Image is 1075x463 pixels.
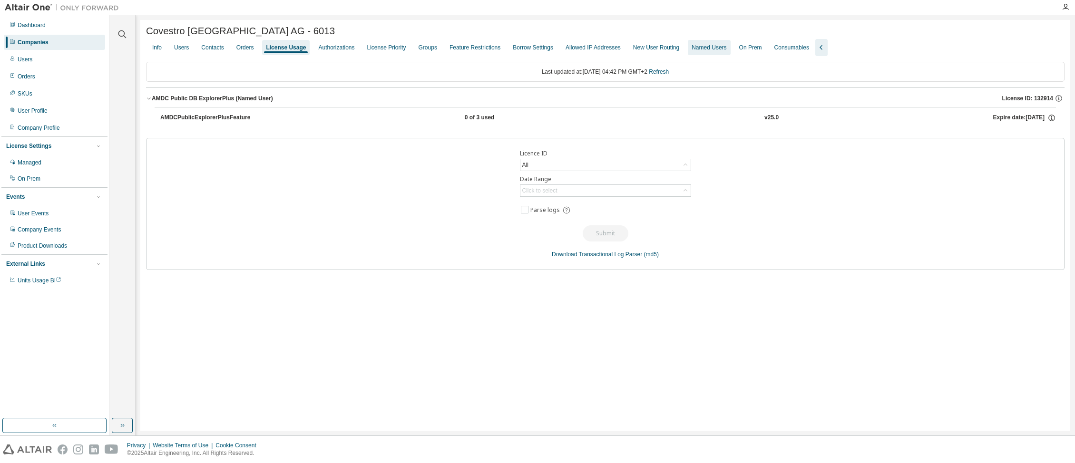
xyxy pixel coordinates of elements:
div: Named Users [692,44,726,51]
div: Info [152,44,162,51]
div: On Prem [739,44,762,51]
div: Expire date: [DATE] [993,114,1055,122]
div: Contacts [201,44,224,51]
div: Orders [236,44,254,51]
div: AMDC Public DB ExplorerPlus (Named User) [152,95,273,102]
div: SKUs [18,90,32,97]
div: Events [6,193,25,201]
div: External Links [6,260,45,268]
img: linkedin.svg [89,444,99,454]
div: Dashboard [18,21,46,29]
div: All [520,159,691,171]
div: Privacy [127,442,153,449]
span: Units Usage BI [18,277,61,284]
img: facebook.svg [58,444,68,454]
div: Users [174,44,189,51]
div: Last updated at: [DATE] 04:42 PM GMT+2 [146,62,1065,82]
button: AMDCPublicExplorerPlusFeature0 of 3 usedv25.0Expire date:[DATE] [160,107,1056,128]
div: Website Terms of Use [153,442,215,449]
img: altair_logo.svg [3,444,52,454]
div: v25.0 [764,114,779,122]
div: Consumables [774,44,809,51]
a: Download Transactional Log Parser [552,251,642,258]
div: On Prem [18,175,40,183]
div: Groups [419,44,437,51]
div: License Settings [6,142,51,150]
label: Date Range [520,175,691,183]
div: Managed [18,159,41,166]
div: Click to select [520,185,691,196]
div: User Events [18,210,49,217]
div: Company Events [18,226,61,233]
span: License ID: 132914 [1002,95,1053,102]
div: License Usage [266,44,306,51]
div: Product Downloads [18,242,67,250]
img: youtube.svg [105,444,118,454]
div: User Profile [18,107,48,115]
label: Licence ID [520,150,691,157]
button: Submit [583,225,628,241]
div: New User Routing [633,44,679,51]
a: Refresh [649,68,669,75]
div: 0 of 3 used [465,114,550,122]
img: instagram.svg [73,444,83,454]
span: Parse logs [530,206,560,214]
img: Altair One [5,3,124,12]
div: Cookie Consent [215,442,262,449]
div: Users [18,56,32,63]
div: License Priority [367,44,406,51]
div: AMDCPublicExplorerPlusFeature [160,114,250,122]
p: © 2025 Altair Engineering, Inc. All Rights Reserved. [127,449,262,457]
button: AMDC Public DB ExplorerPlus (Named User)License ID: 132914 [146,88,1065,109]
div: All [521,160,530,170]
div: Companies [18,39,49,46]
a: (md5) [644,251,659,258]
div: Feature Restrictions [450,44,500,51]
div: Authorizations [318,44,354,51]
div: Borrow Settings [513,44,553,51]
div: Allowed IP Addresses [566,44,621,51]
div: Orders [18,73,35,80]
div: Click to select [522,187,557,194]
span: Covestro [GEOGRAPHIC_DATA] AG - 6013 [146,26,335,37]
div: Company Profile [18,124,60,132]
